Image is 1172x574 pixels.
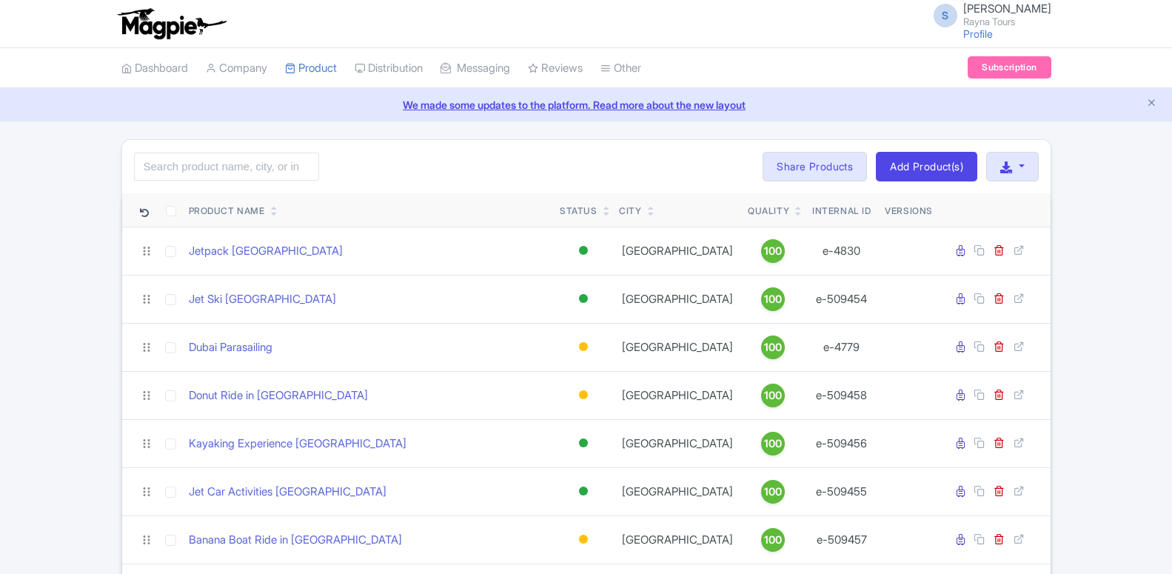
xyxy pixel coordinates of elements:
[613,371,742,419] td: [GEOGRAPHIC_DATA]
[189,484,386,501] a: Jet Car Activities [GEOGRAPHIC_DATA]
[576,529,591,550] div: Building
[600,48,641,89] a: Other
[9,97,1163,113] a: We made some updates to the platform. Read more about the new layout
[576,336,591,358] div: Building
[619,204,641,218] div: City
[764,339,782,356] span: 100
[968,56,1051,79] a: Subscription
[748,239,798,263] a: 100
[764,243,782,259] span: 100
[805,227,880,275] td: e-4830
[613,227,742,275] td: [GEOGRAPHIC_DATA]
[805,275,880,323] td: e-509454
[805,467,880,515] td: e-509455
[560,204,597,218] div: Status
[748,432,798,455] a: 100
[805,371,880,419] td: e-509458
[934,4,957,27] span: S
[963,1,1051,16] span: [PERSON_NAME]
[963,17,1051,27] small: Rayna Tours
[576,240,591,261] div: Active
[576,481,591,502] div: Active
[613,467,742,515] td: [GEOGRAPHIC_DATA]
[805,323,880,371] td: e-4779
[285,48,337,89] a: Product
[748,384,798,407] a: 100
[114,7,229,40] img: logo-ab69f6fb50320c5b225c76a69d11143b.png
[805,515,880,564] td: e-509457
[763,152,867,181] a: Share Products
[764,291,782,307] span: 100
[925,3,1051,27] a: S [PERSON_NAME] Rayna Tours
[189,291,336,308] a: Jet Ski [GEOGRAPHIC_DATA]
[189,435,406,453] a: Kayaking Experience [GEOGRAPHIC_DATA]
[748,480,798,504] a: 100
[764,387,782,404] span: 100
[748,204,789,218] div: Quality
[764,532,782,548] span: 100
[441,48,510,89] a: Messaging
[613,515,742,564] td: [GEOGRAPHIC_DATA]
[613,275,742,323] td: [GEOGRAPHIC_DATA]
[764,435,782,452] span: 100
[748,287,798,311] a: 100
[805,193,880,227] th: Internal ID
[876,152,977,181] a: Add Product(s)
[189,204,265,218] div: Product Name
[805,419,880,467] td: e-509456
[189,387,368,404] a: Donut Ride in [GEOGRAPHIC_DATA]
[576,384,591,406] div: Building
[748,528,798,552] a: 100
[963,27,993,40] a: Profile
[576,288,591,310] div: Active
[206,48,267,89] a: Company
[134,153,319,181] input: Search product name, city, or interal id
[576,433,591,454] div: Active
[189,243,343,260] a: Jetpack [GEOGRAPHIC_DATA]
[528,48,583,89] a: Reviews
[879,193,939,227] th: Versions
[1146,96,1157,113] button: Close announcement
[355,48,423,89] a: Distribution
[189,532,402,549] a: Banana Boat Ride in [GEOGRAPHIC_DATA]
[748,336,798,359] a: 100
[121,48,188,89] a: Dashboard
[189,339,272,356] a: Dubai Parasailing
[613,419,742,467] td: [GEOGRAPHIC_DATA]
[764,484,782,500] span: 100
[613,323,742,371] td: [GEOGRAPHIC_DATA]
